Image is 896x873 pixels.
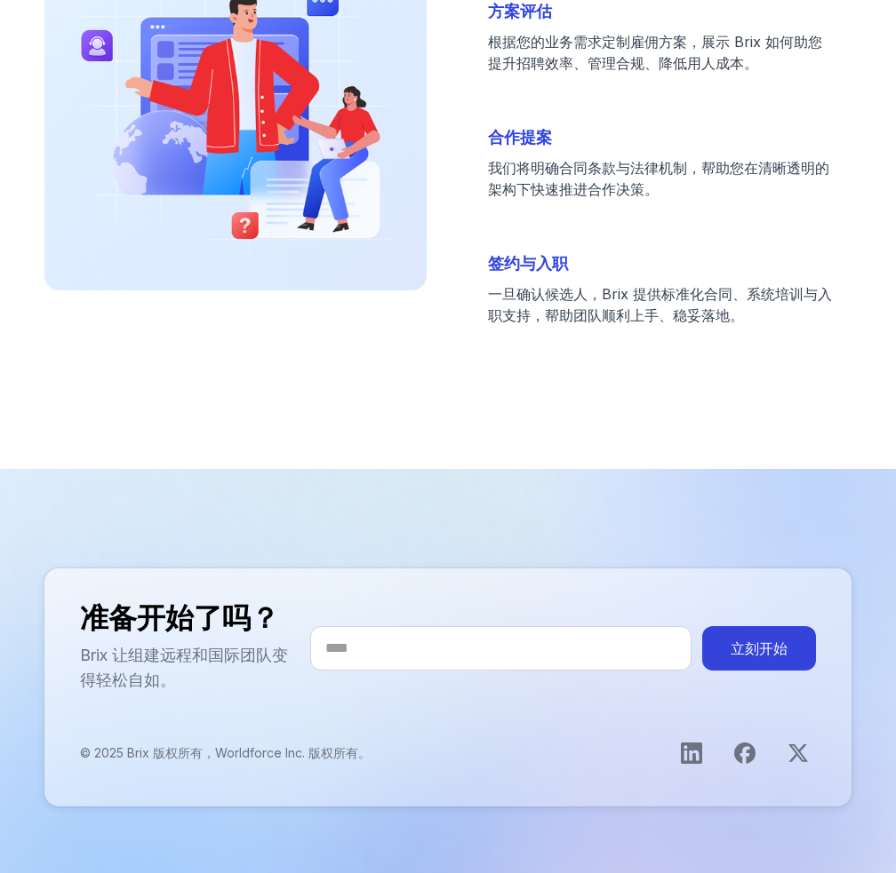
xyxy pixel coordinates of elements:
button: 立刻开始 [702,626,816,671]
h3: 合作提案 [488,125,833,150]
p: 一旦确认候选人，Brix 提供标准化合同、系统培训与入职支持，帮助团队顺利上手、稳妥落地。 [488,283,833,326]
a: 打开LinkedIn主页 [674,735,709,771]
h3: 签约与入职 [488,251,833,276]
input: 您的邮箱 [310,626,691,671]
h2: 准备开始了吗？ [80,604,289,632]
p: 我们将明确合同条款与法律机制，帮助您在清晰透明的架构下快速推进合作决策。 [488,157,833,200]
p: © 2025 Brix 版权所有，Worldforce Inc. 版权所有。 [80,744,371,762]
p: 根据您的业务需求定制雇佣方案，展示 Brix 如何助您提升招聘效率、管理合规、降低用人成本。 [488,31,833,74]
a: 打开Facebook页面 [727,735,763,771]
a: 打开X主页 [780,735,816,771]
p: Brix 让组建远程和国际团队变得轻松自如。 [80,643,289,693]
